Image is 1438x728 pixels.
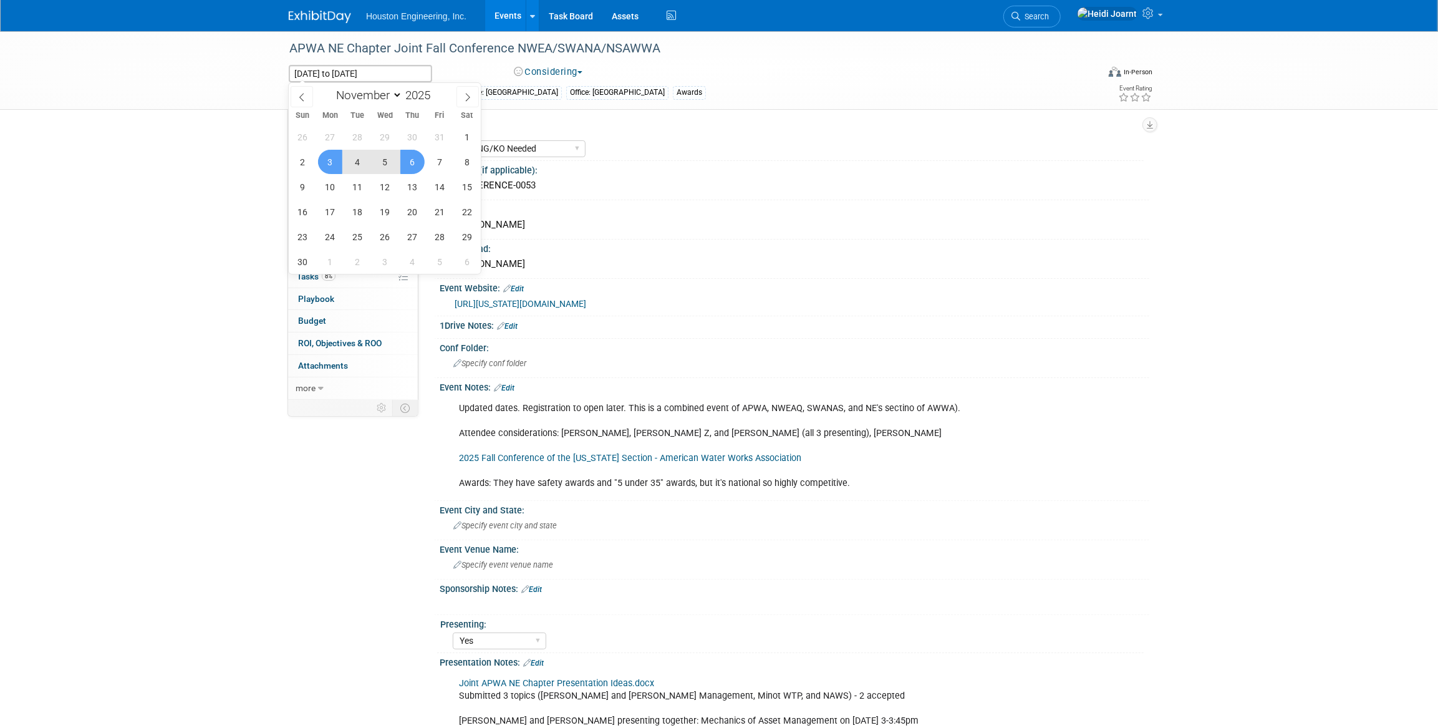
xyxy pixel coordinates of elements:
[440,339,1149,354] div: Conf Folder:
[288,176,418,198] a: Travel Reservations
[497,322,518,331] a: Edit
[373,150,397,174] span: November 5, 2025
[440,653,1149,669] div: Presentation Notes:
[503,284,524,293] a: Edit
[440,161,1149,177] div: Unanet # (if applicable):
[366,11,466,21] span: Houston Engineering, Inc.
[450,396,1012,497] div: Updated dates. Registration to open later. This is a combined event of APWA, NWEAQ, SWANAS, and N...
[318,125,342,149] span: October 27, 2025
[373,125,397,149] span: October 29, 2025
[393,400,418,416] td: Toggle Event Tabs
[440,580,1149,596] div: Sponsorship Notes:
[400,175,425,199] span: November 13, 2025
[288,266,418,288] a: Tasks8%
[459,678,654,689] a: Joint APWA NE Chapter Presentation Ideas.docx
[455,250,479,274] span: December 6, 2025
[440,200,1149,216] div: Conf. PM:
[449,255,1140,274] div: [PERSON_NAME]
[398,112,426,120] span: Thu
[440,123,1144,138] div: Status:
[289,65,432,82] input: Event Start Date - End Date
[455,225,479,249] span: November 29, 2025
[289,112,316,120] span: Sun
[344,112,371,120] span: Tue
[460,86,562,99] div: Office: [GEOGRAPHIC_DATA]
[373,225,397,249] span: November 26, 2025
[291,175,315,199] span: November 9, 2025
[440,540,1149,556] div: Event Venue Name:
[288,109,418,131] a: Event Information
[1118,85,1152,92] div: Event Rating
[288,243,418,265] a: Sponsorships
[566,86,668,99] div: Office: [GEOGRAPHIC_DATA]
[322,271,335,281] span: 8%
[400,250,425,274] span: December 4, 2025
[1003,6,1061,27] a: Search
[455,175,479,199] span: November 15, 2025
[288,288,418,310] a: Playbook
[453,112,481,120] span: Sat
[521,585,542,594] a: Edit
[345,150,370,174] span: November 4, 2025
[426,112,453,120] span: Fri
[455,299,586,309] a: [URL][US_STATE][DOMAIN_NAME]
[345,225,370,249] span: November 25, 2025
[288,154,418,176] a: Staff3
[1024,65,1152,84] div: Event Format
[291,250,315,274] span: November 30, 2025
[1109,67,1121,77] img: Format-Inperson.png
[288,132,418,153] a: Booth
[331,87,402,103] select: Month
[400,150,425,174] span: November 6, 2025
[673,86,706,99] div: Awards
[453,521,557,530] span: Specify event city and state
[459,453,801,463] a: 2025 Fall Conference of the [US_STATE] Section - American Water Works Association
[428,150,452,174] span: November 7, 2025
[296,383,316,393] span: more
[428,250,452,274] span: December 5, 2025
[440,615,1144,631] div: Presenting:
[428,225,452,249] span: November 28, 2025
[1077,7,1137,21] img: Heidi Joarnt
[318,200,342,224] span: November 17, 2025
[291,150,315,174] span: November 2, 2025
[455,125,479,149] span: November 1, 2025
[440,279,1149,295] div: Event Website:
[400,125,425,149] span: October 30, 2025
[291,125,315,149] span: October 26, 2025
[373,200,397,224] span: November 19, 2025
[298,294,334,304] span: Playbook
[373,175,397,199] span: November 12, 2025
[345,250,370,274] span: December 2, 2025
[288,198,418,220] a: Asset Reservations
[373,250,397,274] span: December 3, 2025
[289,11,351,23] img: ExhibitDay
[288,310,418,332] a: Budget
[298,316,326,326] span: Budget
[455,150,479,174] span: November 8, 2025
[291,225,315,249] span: November 23, 2025
[288,332,418,354] a: ROI, Objectives & ROO
[297,271,335,281] span: Tasks
[345,125,370,149] span: October 28, 2025
[288,221,418,243] a: Giveaways
[318,175,342,199] span: November 10, 2025
[318,250,342,274] span: December 1, 2025
[1123,67,1152,77] div: In-Person
[318,225,342,249] span: November 24, 2025
[428,175,452,199] span: November 14, 2025
[440,378,1149,394] div: Event Notes:
[428,200,452,224] span: November 21, 2025
[400,225,425,249] span: November 27, 2025
[345,200,370,224] span: November 18, 2025
[285,37,1079,60] div: APWA NE Chapter Joint Fall Conference NWEA/SWANA/NSAWWA
[371,400,393,416] td: Personalize Event Tab Strip
[298,338,382,348] span: ROI, Objectives & ROO
[449,176,1140,195] div: CONFERENCE-0053
[440,240,1149,255] div: Admin Lead:
[318,150,342,174] span: November 3, 2025
[400,200,425,224] span: November 20, 2025
[494,384,514,392] a: Edit
[453,359,526,368] span: Specify conf folder
[440,316,1149,332] div: 1Drive Notes:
